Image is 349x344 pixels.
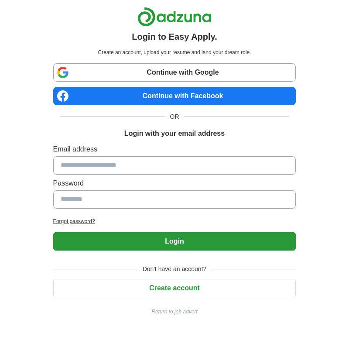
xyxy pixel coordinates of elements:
[55,48,294,56] p: Create an account, upload your resume and land your dream role.
[53,232,296,251] button: Login
[53,284,296,292] a: Create account
[53,217,296,225] a: Forgot password?
[137,265,212,274] span: Don't have an account?
[53,178,296,189] label: Password
[137,7,212,27] img: Adzuna logo
[124,128,225,139] h1: Login with your email address
[53,279,296,297] button: Create account
[53,87,296,105] a: Continue with Facebook
[132,30,217,43] h1: Login to Easy Apply.
[53,308,296,316] a: Return to job advert
[53,63,296,82] a: Continue with Google
[53,144,296,155] label: Email address
[165,112,185,121] span: OR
